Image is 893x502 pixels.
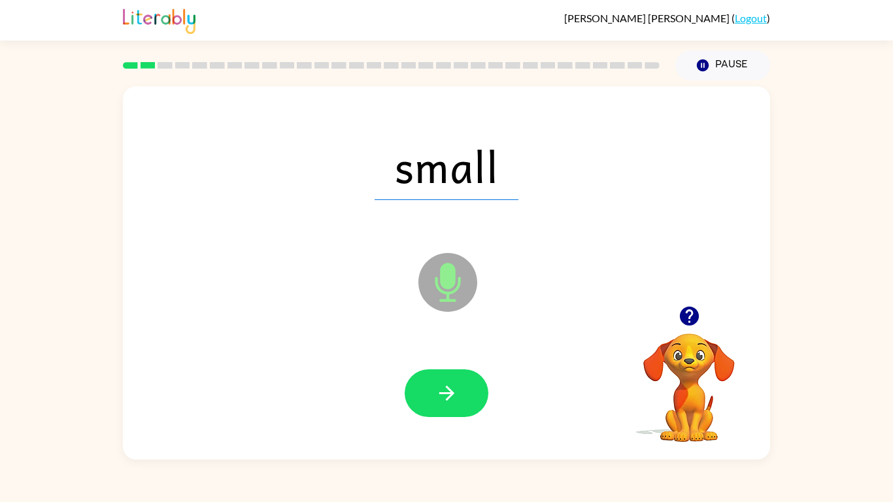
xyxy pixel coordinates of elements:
[735,12,767,24] a: Logout
[564,12,770,24] div: ( )
[675,50,770,80] button: Pause
[624,313,754,444] video: Your browser must support playing .mp4 files to use Literably. Please try using another browser.
[123,5,195,34] img: Literably
[564,12,732,24] span: [PERSON_NAME] [PERSON_NAME]
[375,132,518,200] span: small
